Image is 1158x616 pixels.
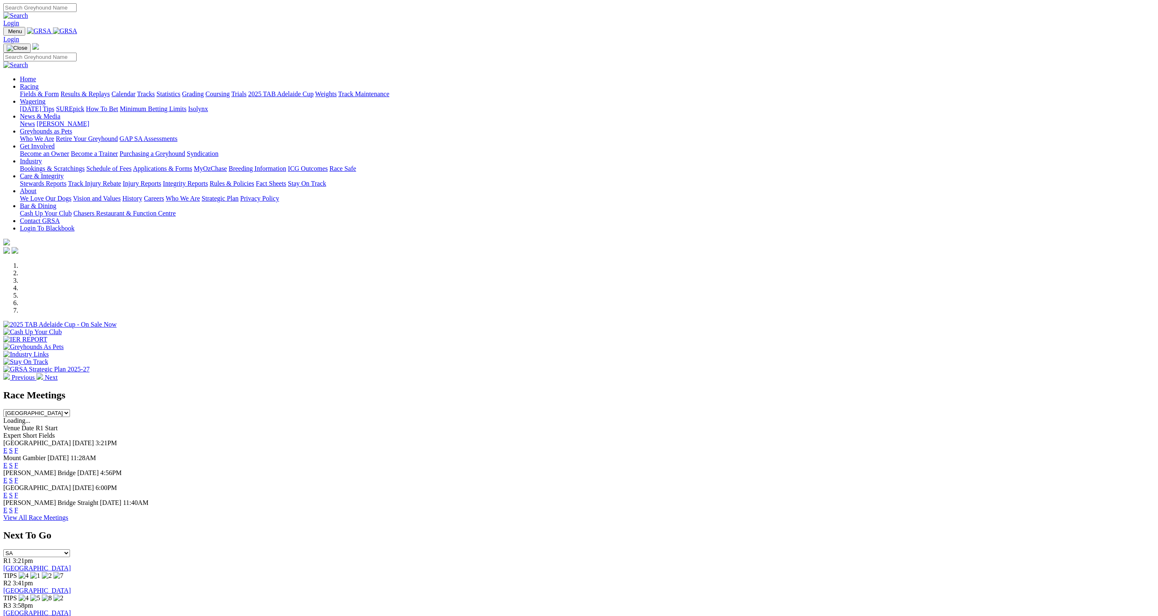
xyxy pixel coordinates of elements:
a: E [3,492,7,499]
a: Minimum Betting Limits [120,105,186,112]
img: GRSA [27,27,51,35]
a: Fields & Form [20,90,59,97]
div: About [20,195,1155,202]
img: facebook.svg [3,247,10,254]
div: Greyhounds as Pets [20,135,1155,143]
span: 3:41pm [13,580,33,587]
a: News & Media [20,113,60,120]
span: Expert [3,432,21,439]
span: 11:28AM [70,454,96,461]
a: Stewards Reports [20,180,66,187]
a: Previous [3,374,36,381]
img: chevron-left-pager-white.svg [3,373,10,380]
span: 3:58pm [13,602,33,609]
img: 5 [30,594,40,602]
img: 4 [19,594,29,602]
a: Schedule of Fees [86,165,131,172]
a: Fact Sheets [256,180,286,187]
a: Syndication [187,150,218,157]
a: Care & Integrity [20,172,64,179]
a: News [20,120,35,127]
a: Applications & Forms [133,165,192,172]
a: MyOzChase [194,165,227,172]
a: Chasers Restaurant & Function Centre [73,210,176,217]
a: Injury Reports [123,180,161,187]
a: Statistics [157,90,181,97]
img: chevron-right-pager-white.svg [36,373,43,380]
a: 2025 TAB Adelaide Cup [248,90,314,97]
input: Search [3,53,77,61]
a: E [3,462,7,469]
a: ICG Outcomes [288,165,328,172]
a: Contact GRSA [20,217,60,224]
span: [DATE] [100,499,121,506]
a: Breeding Information [229,165,286,172]
a: F [14,492,18,499]
a: F [14,477,18,484]
span: TIPS [3,572,17,579]
a: Racing [20,83,39,90]
span: Date [22,424,34,432]
a: F [14,462,18,469]
a: [GEOGRAPHIC_DATA] [3,565,71,572]
a: Race Safe [329,165,356,172]
a: Weights [315,90,337,97]
a: Strategic Plan [202,195,239,202]
a: We Love Our Dogs [20,195,71,202]
a: Industry [20,158,42,165]
a: E [3,447,7,454]
a: Coursing [205,90,230,97]
span: Previous [12,374,35,381]
img: Stay On Track [3,358,48,366]
img: GRSA [53,27,77,35]
a: S [9,477,13,484]
img: Search [3,12,28,19]
a: Privacy Policy [240,195,279,202]
h2: Race Meetings [3,390,1155,401]
a: Integrity Reports [163,180,208,187]
a: F [14,507,18,514]
a: Home [20,75,36,82]
img: 1 [30,572,40,580]
a: Grading [182,90,204,97]
a: E [3,507,7,514]
a: S [9,507,13,514]
button: Toggle navigation [3,44,31,53]
div: Care & Integrity [20,180,1155,187]
a: [GEOGRAPHIC_DATA] [3,587,71,594]
a: Become a Trainer [71,150,118,157]
div: Racing [20,90,1155,98]
a: Who We Are [20,135,54,142]
span: 4:56PM [100,469,122,476]
span: TIPS [3,594,17,601]
a: Next [36,374,58,381]
img: 8 [42,594,52,602]
img: 7 [53,572,63,580]
div: News & Media [20,120,1155,128]
a: Careers [144,195,164,202]
a: Wagering [20,98,46,105]
img: Search [3,61,28,69]
span: Next [45,374,58,381]
span: R3 [3,602,11,609]
a: Track Injury Rebate [68,180,121,187]
span: Menu [8,28,22,34]
span: [GEOGRAPHIC_DATA] [3,439,71,446]
div: Wagering [20,105,1155,113]
span: [DATE] [77,469,99,476]
div: Industry [20,165,1155,172]
img: Industry Links [3,351,49,358]
img: logo-grsa-white.png [3,239,10,245]
img: Close [7,45,27,51]
span: Loading... [3,417,30,424]
a: Get Involved [20,143,55,150]
a: Login [3,36,19,43]
span: [DATE] [48,454,69,461]
a: Who We Are [166,195,200,202]
a: View All Race Meetings [3,514,68,521]
img: GRSA Strategic Plan 2025-27 [3,366,89,373]
a: How To Bet [86,105,118,112]
img: Greyhounds As Pets [3,343,64,351]
span: [PERSON_NAME] Bridge Straight [3,499,98,506]
a: E [3,477,7,484]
